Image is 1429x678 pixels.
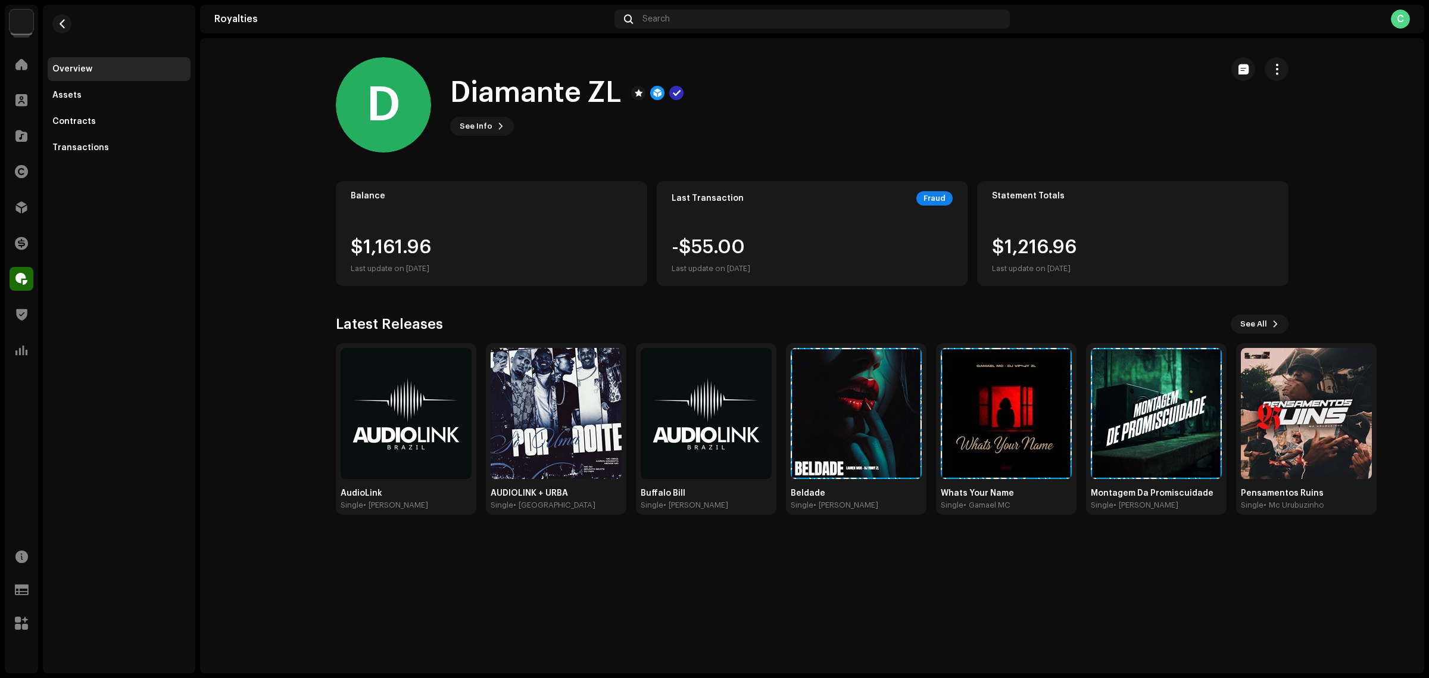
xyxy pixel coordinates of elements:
[941,489,1072,498] div: Whats Your Name
[491,489,622,498] div: AUDIOLINK + URBA
[1241,348,1372,479] img: a11d7fe7-27ab-49c7-8014-c0d0cd1f6293
[813,500,878,510] div: • [PERSON_NAME]
[1391,10,1410,29] div: C
[916,191,953,206] div: Fraud
[1091,348,1222,479] img: 41b9f596-87b1-4ca6-a68a-d1473cff8464
[52,64,92,74] div: Overview
[460,114,492,138] span: See Info
[48,136,191,160] re-m-nav-item: Transactions
[1241,489,1372,498] div: Pensamentos Ruins
[491,500,513,510] div: Single
[336,181,647,286] re-o-card-value: Balance
[341,348,472,479] img: 44934f2d-6fbb-4bb4-bb1b-2744a41b6026
[336,315,443,334] h3: Latest Releases
[1240,312,1267,336] span: See All
[1091,500,1113,510] div: Single
[363,500,428,510] div: • [PERSON_NAME]
[642,14,670,24] span: Search
[513,500,595,510] div: • [GEOGRAPHIC_DATA]
[52,91,82,100] div: Assets
[450,74,622,112] h1: Diamante ZL
[641,348,772,479] img: 83fffa9e-3bdb-41e5-a9e6-d8327c8a6d5e
[1263,500,1324,510] div: • Mc Urubuzinho
[1241,500,1263,510] div: Single
[341,500,363,510] div: Single
[1091,489,1222,498] div: Montagem Da Promiscuidade
[491,348,622,479] img: 43cc7ea8-5233-431d-93d7-268b839f07dc
[52,117,96,126] div: Contracts
[341,489,472,498] div: AudioLink
[10,10,33,33] img: 730b9dfe-18b5-4111-b483-f30b0c182d82
[941,500,963,510] div: Single
[992,191,1274,201] div: Statement Totals
[791,500,813,510] div: Single
[48,57,191,81] re-m-nav-item: Overview
[963,500,1010,510] div: • Gamael MC
[791,348,922,479] img: 163b0a81-68c9-4210-8599-92af49cb32b6
[977,181,1288,286] re-o-card-value: Statement Totals
[641,489,772,498] div: Buffalo Bill
[450,117,514,136] button: See Info
[214,14,610,24] div: Royalties
[941,348,1072,479] img: 70e8caad-0cd6-48a8-b6ca-6f4caa4b07c1
[641,500,663,510] div: Single
[48,83,191,107] re-m-nav-item: Assets
[1113,500,1178,510] div: • [PERSON_NAME]
[672,262,750,276] div: Last update on [DATE]
[52,143,109,153] div: Transactions
[1231,315,1288,334] button: See All
[791,489,922,498] div: Beldade
[663,500,728,510] div: • [PERSON_NAME]
[48,110,191,133] re-m-nav-item: Contracts
[351,191,632,201] div: Balance
[672,194,744,203] div: Last Transaction
[992,262,1077,276] div: Last update on [DATE]
[351,262,431,276] div: Last update on [DATE]
[336,57,431,153] div: D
